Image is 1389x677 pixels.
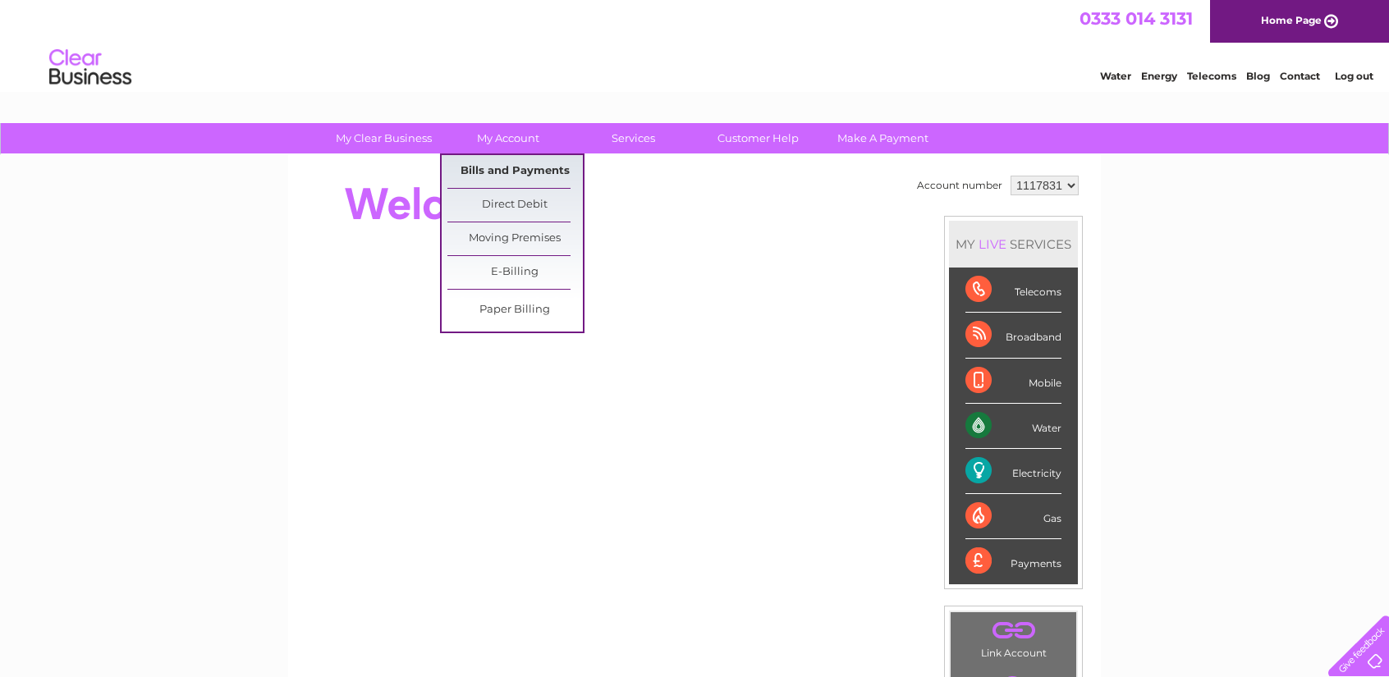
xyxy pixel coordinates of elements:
[950,611,1077,663] td: Link Account
[1246,70,1270,82] a: Blog
[965,313,1061,358] div: Broadband
[949,221,1078,268] div: MY SERVICES
[447,294,583,327] a: Paper Billing
[447,256,583,289] a: E-Billing
[965,268,1061,313] div: Telecoms
[447,155,583,188] a: Bills and Payments
[441,123,576,153] a: My Account
[913,172,1006,199] td: Account number
[955,616,1072,645] a: .
[1141,70,1177,82] a: Energy
[447,189,583,222] a: Direct Debit
[965,449,1061,494] div: Electricity
[1080,8,1193,29] a: 0333 014 3131
[308,9,1084,80] div: Clear Business is a trading name of Verastar Limited (registered in [GEOGRAPHIC_DATA] No. 3667643...
[48,43,132,93] img: logo.png
[566,123,701,153] a: Services
[1280,70,1320,82] a: Contact
[965,359,1061,404] div: Mobile
[965,539,1061,583] div: Payments
[1335,70,1373,82] a: Log out
[975,236,1010,252] div: LIVE
[690,123,826,153] a: Customer Help
[1187,70,1236,82] a: Telecoms
[316,123,452,153] a: My Clear Business
[447,222,583,255] a: Moving Premises
[965,494,1061,539] div: Gas
[1100,70,1131,82] a: Water
[815,123,951,153] a: Make A Payment
[965,404,1061,449] div: Water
